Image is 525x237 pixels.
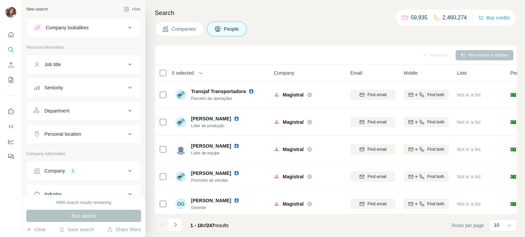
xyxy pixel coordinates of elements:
[27,126,141,142] button: Personal location
[5,120,16,133] button: Use Surfe API
[26,6,48,12] div: New search
[26,226,46,233] button: Clear
[172,26,197,32] span: Companies
[172,70,194,76] span: 0 selected
[457,92,481,98] span: Not in a list
[207,223,215,228] span: 247
[175,144,186,155] img: Avatar
[191,177,247,183] span: Promotor de vendas
[191,95,262,102] span: Parceiro de operações
[367,146,386,152] span: Find email
[404,144,449,154] button: Find both
[27,56,141,73] button: Job title
[248,89,254,94] img: LinkedIn logo
[457,70,467,76] span: Lists
[234,143,239,149] img: LinkedIn logo
[283,119,304,125] span: Magistral
[478,13,510,23] button: Buy credits
[5,74,16,86] button: My lists
[190,223,203,228] span: 1 - 10
[443,14,467,22] p: 2,460,274
[27,19,141,36] button: Company lookalikes
[191,205,247,211] span: Gerente
[510,91,516,98] span: 🇧🇷
[44,107,69,114] div: Department
[191,89,246,94] span: Transjaf Transportadora
[44,167,65,174] div: Company
[107,226,141,233] button: Share filters
[274,201,279,207] img: Logo of Magistral
[5,105,16,118] button: Use Surfe on LinkedIn
[283,201,304,207] span: Magistral
[5,59,16,71] button: Enrich CSV
[494,222,499,228] p: 10
[224,26,240,32] span: People
[427,174,444,180] span: Find both
[427,119,444,125] span: Find both
[175,117,186,128] img: Avatar
[350,199,395,209] button: Find email
[350,70,362,76] span: Email
[274,147,279,152] img: Logo of Magistral
[5,44,16,56] button: Search
[404,90,449,100] button: Find both
[367,92,386,98] span: Find email
[411,14,428,22] p: 59,935
[283,173,304,180] span: Magistral
[26,151,141,157] p: Company information
[69,168,77,174] div: 1
[367,201,386,207] span: Find email
[5,135,16,148] button: Dashboard
[510,119,516,125] span: 🇧🇷
[457,201,481,207] span: Not in a list
[350,172,395,182] button: Find email
[234,171,239,176] img: LinkedIn logo
[191,115,231,122] span: [PERSON_NAME]
[283,146,304,153] span: Magistral
[350,117,395,127] button: Find email
[350,90,395,100] button: Find email
[274,119,279,125] img: Logo of Magistral
[510,173,516,180] span: 🇧🇷
[457,174,481,179] span: Not in a list
[427,146,444,152] span: Find both
[367,119,386,125] span: Find email
[56,199,111,206] div: 9990 search results remaining
[234,116,239,121] img: LinkedIn logo
[59,226,94,233] button: Save search
[457,147,481,152] span: Not in a list
[27,103,141,119] button: Department
[5,29,16,41] button: Quick start
[27,163,141,179] button: Company1
[510,201,516,207] span: 🇧🇷
[155,8,517,18] h4: Search
[44,84,63,91] div: Seniority
[5,150,16,163] button: Feedback
[27,79,141,96] button: Seniority
[283,91,304,98] span: Magistral
[457,119,481,125] span: Not in a list
[190,223,229,228] span: results
[274,70,294,76] span: Company
[427,92,444,98] span: Find both
[234,198,239,203] img: LinkedIn logo
[191,197,231,204] span: [PERSON_NAME]
[404,70,418,76] span: Mobile
[367,174,386,180] span: Find email
[175,171,186,182] img: Avatar
[404,117,449,127] button: Find both
[404,172,449,182] button: Find both
[274,174,279,179] img: Logo of Magistral
[44,191,62,197] div: Industry
[175,198,186,209] div: DG
[404,199,449,209] button: Find both
[350,144,395,154] button: Find email
[46,24,89,31] div: Company lookalikes
[191,123,247,129] span: Líder de produção
[169,218,182,232] button: Navigate to next page
[27,186,141,202] button: Industry
[175,89,186,100] img: Avatar
[274,92,279,98] img: Logo of Magistral
[203,223,207,228] span: of
[119,4,145,14] button: Hide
